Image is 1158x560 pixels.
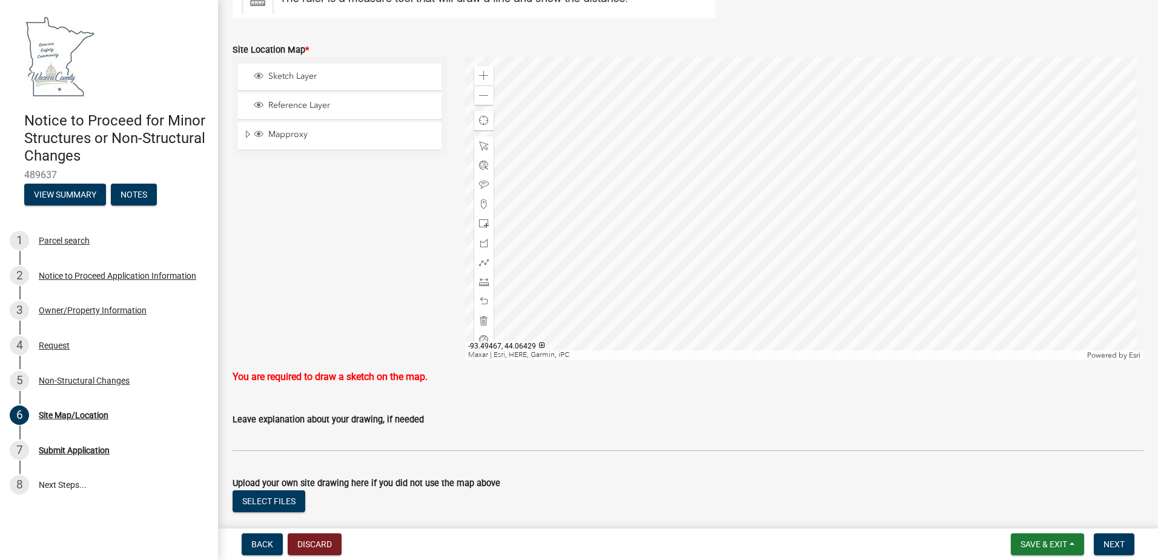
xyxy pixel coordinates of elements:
[237,61,443,153] ul: Layer List
[265,100,437,111] span: Reference Layer
[10,231,29,250] div: 1
[39,376,130,385] div: Non-Structural Changes
[39,411,108,419] div: Site Map/Location
[265,71,437,82] span: Sketch Layer
[233,479,500,488] label: Upload your own site drawing here if you did not use the map above
[474,111,494,130] div: Find my location
[233,46,309,55] label: Site Location Map
[39,446,110,455] div: Submit Application
[252,100,437,112] div: Reference Layer
[10,336,29,355] div: 4
[243,129,252,142] span: Expand
[238,93,442,120] li: Reference Layer
[24,13,96,99] img: Waseca County, Minnesota
[288,533,342,555] button: Discard
[233,416,424,424] label: Leave explanation about your drawing, if needed
[238,122,442,150] li: Mapproxy
[39,272,196,280] div: Notice to Proceed Application Information
[1129,351,1140,359] a: Esri
[111,191,157,201] wm-modal-confirm: Notes
[10,371,29,390] div: 5
[1103,539,1125,549] span: Next
[39,236,90,245] div: Parcel search
[1084,350,1143,360] div: Powered by
[10,266,29,285] div: 2
[474,66,494,85] div: Zoom in
[24,191,106,201] wm-modal-confirm: Summary
[238,64,442,91] li: Sketch Layer
[24,112,208,164] h4: Notice to Proceed for Minor Structures or Non-Structural Changes
[10,405,29,425] div: 6
[10,301,29,320] div: 3
[1011,533,1084,555] button: Save & Exit
[251,539,273,549] span: Back
[474,85,494,105] div: Zoom out
[1094,533,1134,555] button: Next
[10,475,29,495] div: 8
[1021,539,1067,549] span: Save & Exit
[252,129,437,141] div: Mapproxy
[24,184,106,205] button: View Summary
[111,184,157,205] button: Notes
[24,169,194,181] span: 489637
[233,490,305,512] button: Select files
[465,350,1085,360] div: Maxar | Esri, HERE, Garmin, iPC
[265,129,437,140] span: Mapproxy
[233,370,1143,384] p: You are required to draw a sketch on the map.
[39,306,147,315] div: Owner/Property Information
[10,441,29,460] div: 7
[242,533,283,555] button: Back
[39,341,70,350] div: Request
[252,71,437,83] div: Sketch Layer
